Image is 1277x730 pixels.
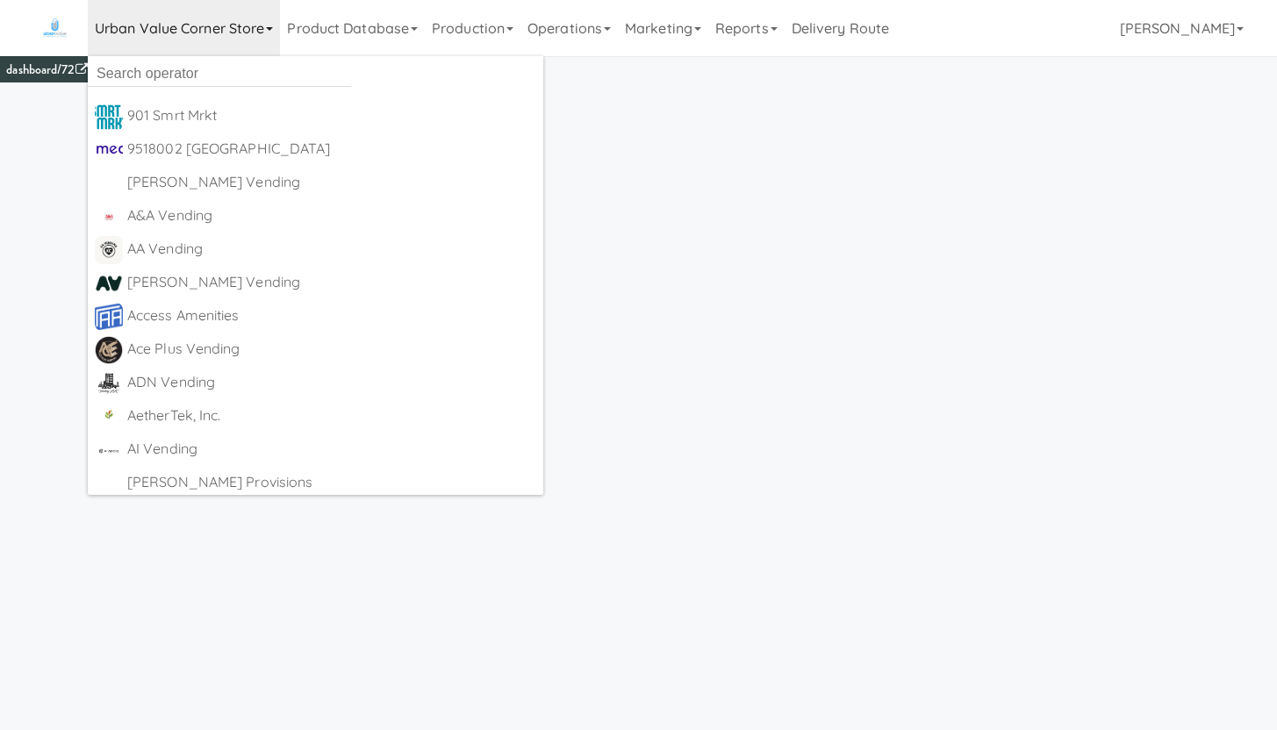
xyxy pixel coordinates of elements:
div: 901 Smrt Mrkt [127,103,536,129]
img: ck9lluqwz49r4slbytpm.png [95,436,123,464]
img: dcdxvmg3yksh6usvjplj.png [95,236,123,264]
div: [PERSON_NAME] Provisions [127,469,536,496]
img: pbzj0xqistzv78rw17gh.jpg [95,136,123,164]
div: AA Vending [127,236,536,262]
img: kgvx9ubdnwdmesdqrgmd.png [95,303,123,331]
img: ucvciuztr6ofmmudrk1o.png [95,269,123,297]
div: [PERSON_NAME] Vending [127,169,536,196]
img: fg1tdwzclvcgadomhdtp.png [95,336,123,364]
img: ACwAAAAAAQABAAACADs= [95,169,123,197]
img: ACwAAAAAAQABAAACADs= [95,469,123,497]
div: Access Amenities [127,303,536,329]
a: dashboard/72 [6,61,88,79]
div: 9518002 [GEOGRAPHIC_DATA] [127,136,536,162]
img: q2obotf9n3qqirn9vbvw.jpg [95,203,123,231]
div: AI Vending [127,436,536,462]
div: ADN Vending [127,369,536,396]
img: ir0uzeqxfph1lfkm2qud.jpg [95,103,123,131]
img: Micromart [39,13,70,44]
div: AetherTek, Inc. [127,403,536,429]
img: btfbkppilgpqn7n9svkz.png [95,369,123,397]
div: Ace Plus Vending [127,336,536,362]
input: Search operator [88,61,351,87]
img: wikircranfrz09drhcio.png [95,403,123,431]
div: [PERSON_NAME] Vending [127,269,536,296]
div: A&A Vending [127,203,536,229]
